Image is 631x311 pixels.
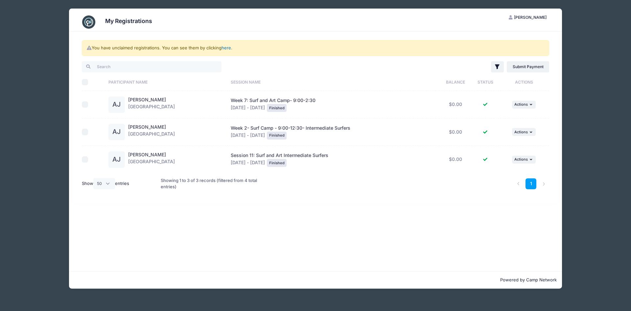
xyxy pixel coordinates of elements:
[108,102,125,108] a: AJ
[514,157,528,162] span: Actions
[93,178,115,189] select: Showentries
[507,61,549,72] a: Submit Payment
[128,96,175,113] div: [GEOGRAPHIC_DATA]
[267,159,287,167] div: Finished
[439,118,472,146] td: $0.00
[267,104,287,112] div: Finished
[161,173,273,194] div: Showing 1 to 3 of 3 records (filtered from 4 total entries)
[74,277,557,283] p: Powered by Camp Network
[108,129,125,135] a: AJ
[512,156,536,164] button: Actions
[231,152,328,158] span: Session 11: Surf and Art Intermediate Surfers
[472,73,499,91] th: Status: activate to sort column ascending
[439,73,472,91] th: Balance: activate to sort column ascending
[231,97,436,112] div: [DATE] - [DATE]
[128,124,175,140] div: [GEOGRAPHIC_DATA]
[105,17,152,24] h3: My Registrations
[128,151,175,168] div: [GEOGRAPHIC_DATA]
[503,12,552,23] button: [PERSON_NAME]
[108,96,125,113] div: AJ
[82,178,129,189] label: Show entries
[514,102,528,107] span: Actions
[227,73,439,91] th: Session Name: activate to sort column ascending
[512,101,536,109] button: Actions
[82,40,549,56] div: You have unclaimed registrations. You can see them by clicking .
[231,152,436,167] div: [DATE] - [DATE]
[514,15,547,20] span: [PERSON_NAME]
[526,178,536,189] a: 1
[439,146,472,173] td: $0.00
[512,128,536,136] button: Actions
[128,97,166,102] a: [PERSON_NAME]
[514,130,528,134] span: Actions
[222,45,231,50] a: here
[128,152,166,157] a: [PERSON_NAME]
[108,157,125,163] a: AJ
[108,124,125,140] div: AJ
[231,125,350,131] span: Week 2- Surf Camp - 9:00-12:30- Intermediate Surfers
[82,15,95,29] img: CampNetwork
[231,97,315,103] span: Week 7: Surf and Art Camp- 9:00-2:30
[231,125,436,140] div: [DATE] - [DATE]
[82,73,105,91] th: Select All
[128,124,166,130] a: [PERSON_NAME]
[82,61,222,72] input: Search
[439,91,472,118] td: $0.00
[267,132,287,140] div: Finished
[105,73,227,91] th: Participant Name: activate to sort column ascending
[499,73,549,91] th: Actions: activate to sort column ascending
[108,151,125,168] div: AJ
